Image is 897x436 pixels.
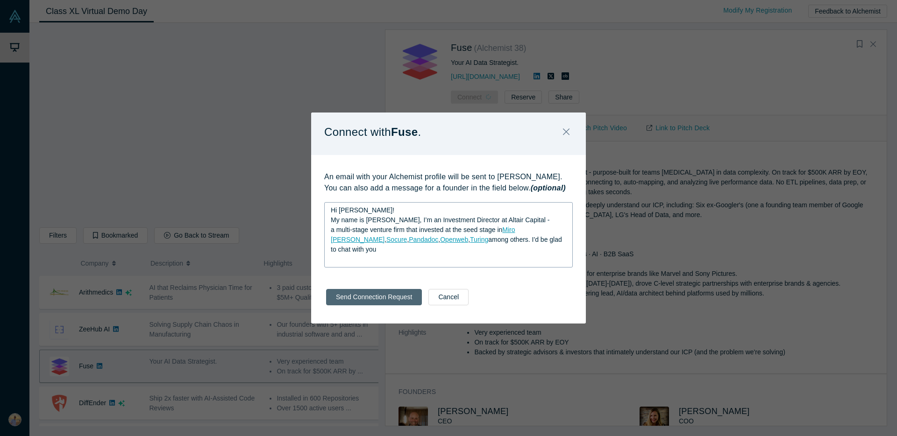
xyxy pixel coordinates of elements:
[470,236,488,243] a: Turing
[391,126,418,138] strong: Fuse
[331,205,567,254] div: rdw-editor
[331,216,551,233] span: My name is [PERSON_NAME], I’m an Investment Director at Altair Capital - a multi-stage venture fi...
[386,236,407,243] a: Socure
[324,202,573,267] div: rdw-wrapper
[326,289,422,305] button: Send Connection Request
[324,122,421,142] p: Connect with .
[384,236,386,243] span: ,
[407,236,409,243] span: ,
[468,236,470,243] span: ,
[409,236,438,243] a: Pandadoc
[331,236,564,253] span: among others. I'd be glad to chat with you
[440,236,468,243] a: Openweb
[331,206,394,214] span: Hi [PERSON_NAME]!
[502,226,515,233] a: Miro
[324,171,573,194] p: An email with your Alchemist profile will be sent to [PERSON_NAME]. You can also add a message fo...
[531,184,566,192] strong: (optional)
[428,289,469,305] button: Cancel
[438,236,440,243] span: ,
[331,236,384,243] a: [PERSON_NAME]
[556,122,576,142] button: Close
